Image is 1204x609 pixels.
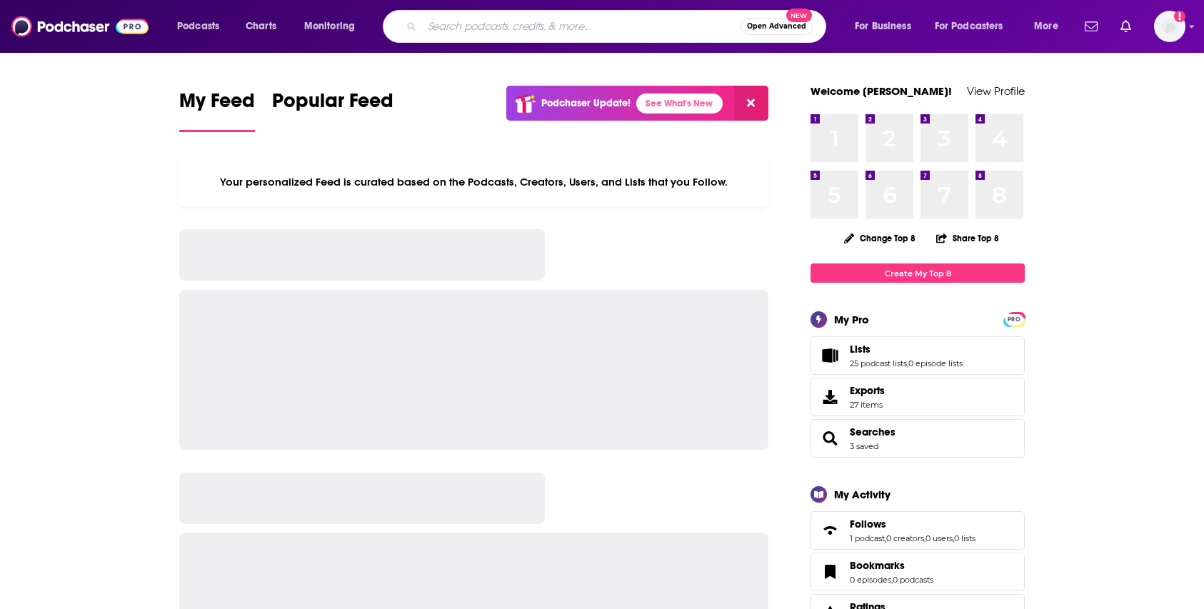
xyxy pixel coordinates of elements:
span: 27 items [850,400,885,410]
span: , [891,575,893,585]
a: Lists [816,346,844,366]
button: Open AdvancedNew [741,18,813,35]
a: View Profile [967,84,1025,98]
span: Lists [811,336,1025,375]
input: Search podcasts, credits, & more... [422,15,741,38]
span: , [885,533,886,543]
p: Podchaser Update! [541,97,631,109]
a: My Feed [179,89,255,132]
a: Show notifications dropdown [1079,14,1103,39]
span: , [907,358,908,368]
a: Lists [850,343,963,356]
button: open menu [1024,15,1076,38]
span: Exports [816,387,844,407]
a: Charts [236,15,285,38]
span: PRO [1005,314,1023,325]
span: , [953,533,954,543]
a: Follows [816,520,844,540]
a: Searches [816,428,844,448]
a: Popular Feed [272,89,393,132]
a: 0 creators [886,533,924,543]
a: Bookmarks [816,562,844,582]
button: open menu [167,15,238,38]
span: Logged in as LornaG [1154,11,1185,42]
a: 0 episodes [850,575,891,585]
a: See What's New [636,94,723,114]
a: Show notifications dropdown [1115,14,1137,39]
span: Monitoring [304,16,355,36]
span: Lists [850,343,871,356]
span: For Business [855,16,911,36]
div: My Activity [834,488,891,501]
a: Follows [850,518,975,530]
div: My Pro [834,313,869,326]
button: open menu [925,15,1024,38]
a: Welcome [PERSON_NAME]! [811,84,952,98]
span: , [924,533,925,543]
button: open menu [294,15,373,38]
span: Searches [811,419,1025,458]
img: User Profile [1154,11,1185,42]
span: Exports [850,384,885,397]
a: 25 podcast lists [850,358,907,368]
span: Popular Feed [272,89,393,121]
span: More [1034,16,1058,36]
a: 1 podcast [850,533,885,543]
a: PRO [1005,313,1023,324]
span: Follows [811,511,1025,550]
span: For Podcasters [935,16,1003,36]
a: 3 saved [850,441,878,451]
button: Share Top 8 [935,224,1000,252]
a: Exports [811,378,1025,416]
a: Create My Top 8 [811,263,1025,283]
a: Searches [850,426,896,438]
a: 0 lists [954,533,975,543]
span: Bookmarks [850,559,905,572]
a: 0 users [925,533,953,543]
span: Charts [246,16,276,36]
button: open menu [845,15,929,38]
span: My Feed [179,89,255,121]
span: Follows [850,518,886,530]
div: Search podcasts, credits, & more... [396,10,840,43]
button: Change Top 8 [836,229,924,247]
span: Podcasts [177,16,219,36]
svg: Add a profile image [1174,11,1185,22]
a: Bookmarks [850,559,933,572]
div: Your personalized Feed is curated based on the Podcasts, Creators, Users, and Lists that you Follow. [179,158,768,206]
span: Bookmarks [811,553,1025,591]
a: 0 podcasts [893,575,933,585]
button: Show profile menu [1154,11,1185,42]
span: Open Advanced [747,23,806,30]
img: Podchaser - Follow, Share and Rate Podcasts [11,13,149,40]
a: 0 episode lists [908,358,963,368]
span: New [786,9,812,22]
